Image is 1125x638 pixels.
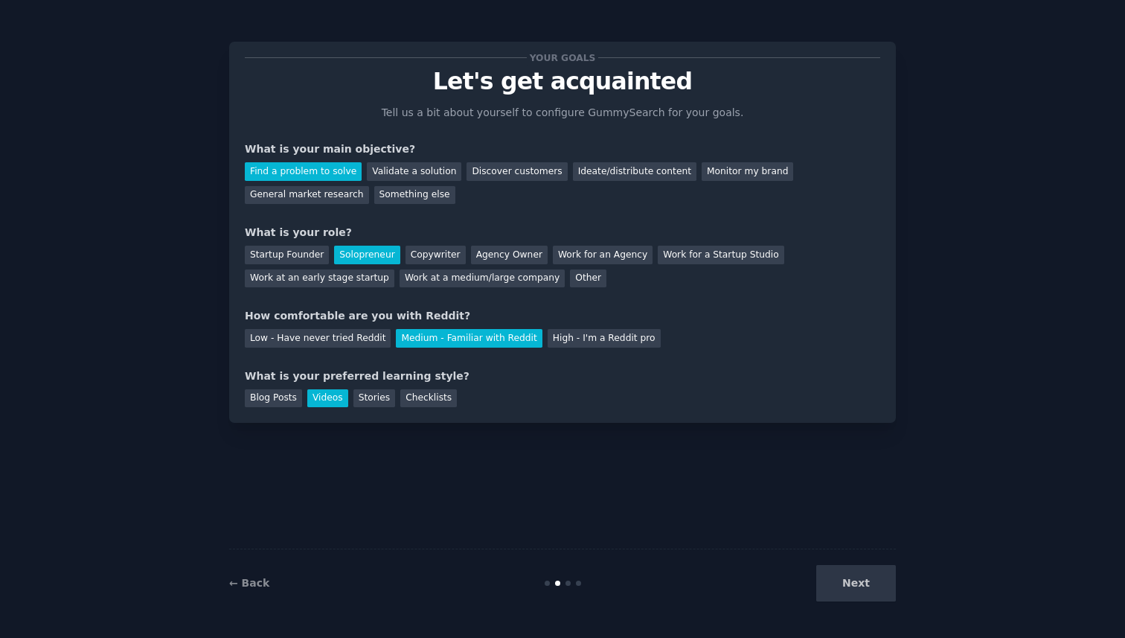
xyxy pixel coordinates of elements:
[245,308,880,324] div: How comfortable are you with Reddit?
[406,246,466,264] div: Copywriter
[245,186,369,205] div: General market research
[353,389,395,408] div: Stories
[527,50,598,66] span: Your goals
[374,186,455,205] div: Something else
[471,246,548,264] div: Agency Owner
[245,389,302,408] div: Blog Posts
[245,269,394,288] div: Work at an early stage startup
[548,329,661,348] div: High - I'm a Reddit pro
[400,269,565,288] div: Work at a medium/large company
[400,389,457,408] div: Checklists
[702,162,793,181] div: Monitor my brand
[658,246,783,264] div: Work for a Startup Studio
[553,246,653,264] div: Work for an Agency
[245,162,362,181] div: Find a problem to solve
[467,162,567,181] div: Discover customers
[245,68,880,95] p: Let's get acquainted
[573,162,696,181] div: Ideate/distribute content
[245,329,391,348] div: Low - Have never tried Reddit
[375,105,750,121] p: Tell us a bit about yourself to configure GummySearch for your goals.
[396,329,542,348] div: Medium - Familiar with Reddit
[229,577,269,589] a: ← Back
[367,162,461,181] div: Validate a solution
[245,369,880,384] div: What is your preferred learning style?
[245,141,880,157] div: What is your main objective?
[570,269,606,288] div: Other
[334,246,400,264] div: Solopreneur
[307,389,348,408] div: Videos
[245,246,329,264] div: Startup Founder
[245,225,880,240] div: What is your role?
